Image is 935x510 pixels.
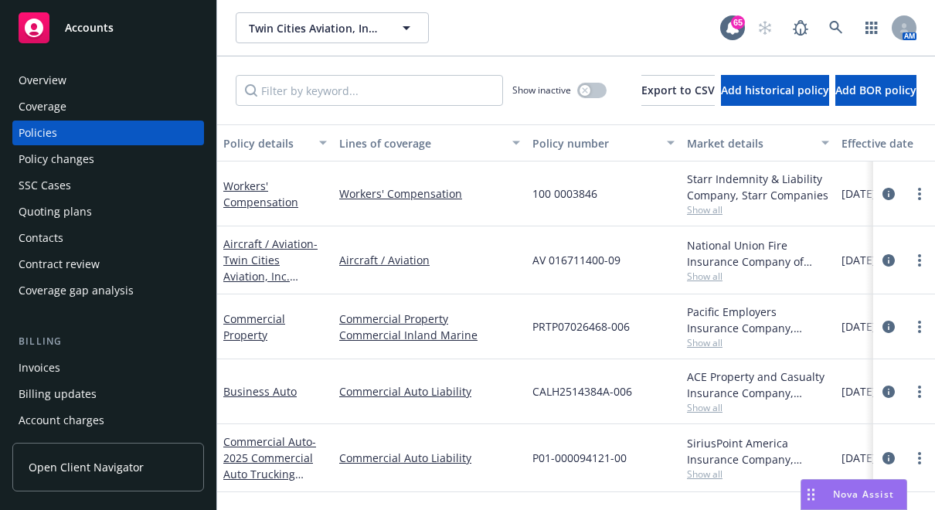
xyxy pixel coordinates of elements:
[19,382,97,406] div: Billing updates
[687,270,829,283] span: Show all
[910,318,929,336] a: more
[750,12,780,43] a: Start snowing
[721,75,829,106] button: Add historical policy
[236,12,429,43] button: Twin Cities Aviation, Inc. (Commercial)
[687,467,829,481] span: Show all
[223,236,318,300] a: Aircraft / Aviation
[217,124,333,161] button: Policy details
[12,173,204,198] a: SSC Cases
[910,251,929,270] a: more
[339,252,520,268] a: Aircraft / Aviation
[841,185,876,202] span: [DATE]
[12,278,204,303] a: Coverage gap analysis
[339,135,503,151] div: Lines of coverage
[12,226,204,250] a: Contacts
[801,480,821,509] div: Drag to move
[856,12,887,43] a: Switch app
[687,203,829,216] span: Show all
[532,252,620,268] span: AV 016711400-09
[333,124,526,161] button: Lines of coverage
[19,173,71,198] div: SSC Cases
[223,178,298,209] a: Workers' Compensation
[841,318,876,335] span: [DATE]
[835,75,916,106] button: Add BOR policy
[223,311,285,342] a: Commercial Property
[526,124,681,161] button: Policy number
[687,369,829,401] div: ACE Property and Casualty Insurance Company, Chubb Group, The ABC Program
[223,434,316,498] a: Commercial Auto
[65,22,114,34] span: Accounts
[12,252,204,277] a: Contract review
[835,83,916,97] span: Add BOR policy
[12,408,204,433] a: Account charges
[12,94,204,119] a: Coverage
[879,382,898,401] a: circleInformation
[223,236,318,300] span: - Twin Cities Aviation, Inc. (Commercial)
[223,135,310,151] div: Policy details
[731,15,745,29] div: 65
[687,336,829,349] span: Show all
[339,450,520,466] a: Commercial Auto Liability
[19,408,104,433] div: Account charges
[19,94,66,119] div: Coverage
[532,135,658,151] div: Policy number
[785,12,816,43] a: Report a Bug
[19,68,66,93] div: Overview
[12,6,204,49] a: Accounts
[532,450,627,466] span: P01-000094121-00
[223,434,316,498] span: - 2025 Commercial Auto Trucking Policy
[879,185,898,203] a: circleInformation
[19,226,63,250] div: Contacts
[641,75,715,106] button: Export to CSV
[19,147,94,172] div: Policy changes
[339,327,520,343] a: Commercial Inland Marine
[687,304,829,336] div: Pacific Employers Insurance Company, Chubb Group, CRC Group
[841,252,876,268] span: [DATE]
[19,355,60,380] div: Invoices
[841,135,928,151] div: Effective date
[19,199,92,224] div: Quoting plans
[687,401,829,414] span: Show all
[512,83,571,97] span: Show inactive
[841,383,876,399] span: [DATE]
[910,449,929,467] a: more
[687,435,829,467] div: SiriusPoint America Insurance Company, SiriusPoint, Distinguished Programs Group, LLC
[12,147,204,172] a: Policy changes
[879,449,898,467] a: circleInformation
[12,199,204,224] a: Quoting plans
[339,185,520,202] a: Workers' Compensation
[249,20,382,36] span: Twin Cities Aviation, Inc. (Commercial)
[910,185,929,203] a: more
[721,83,829,97] span: Add historical policy
[687,135,812,151] div: Market details
[641,83,715,97] span: Export to CSV
[19,252,100,277] div: Contract review
[19,278,134,303] div: Coverage gap analysis
[339,311,520,327] a: Commercial Property
[339,383,520,399] a: Commercial Auto Liability
[687,171,829,203] div: Starr Indemnity & Liability Company, Starr Companies
[12,382,204,406] a: Billing updates
[879,251,898,270] a: circleInformation
[532,185,597,202] span: 100 0003846
[879,318,898,336] a: circleInformation
[687,237,829,270] div: National Union Fire Insurance Company of [GEOGRAPHIC_DATA], [GEOGRAPHIC_DATA], AIG, AIG (Internat...
[19,121,57,145] div: Policies
[12,121,204,145] a: Policies
[532,383,632,399] span: CALH2514384A-006
[236,75,503,106] input: Filter by keyword...
[29,459,144,475] span: Open Client Navigator
[841,450,876,466] span: [DATE]
[12,68,204,93] a: Overview
[910,382,929,401] a: more
[532,318,630,335] span: PRTP07026468-006
[681,124,835,161] button: Market details
[821,12,852,43] a: Search
[223,384,297,399] a: Business Auto
[12,355,204,380] a: Invoices
[833,488,894,501] span: Nova Assist
[801,479,907,510] button: Nova Assist
[12,334,204,349] div: Billing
